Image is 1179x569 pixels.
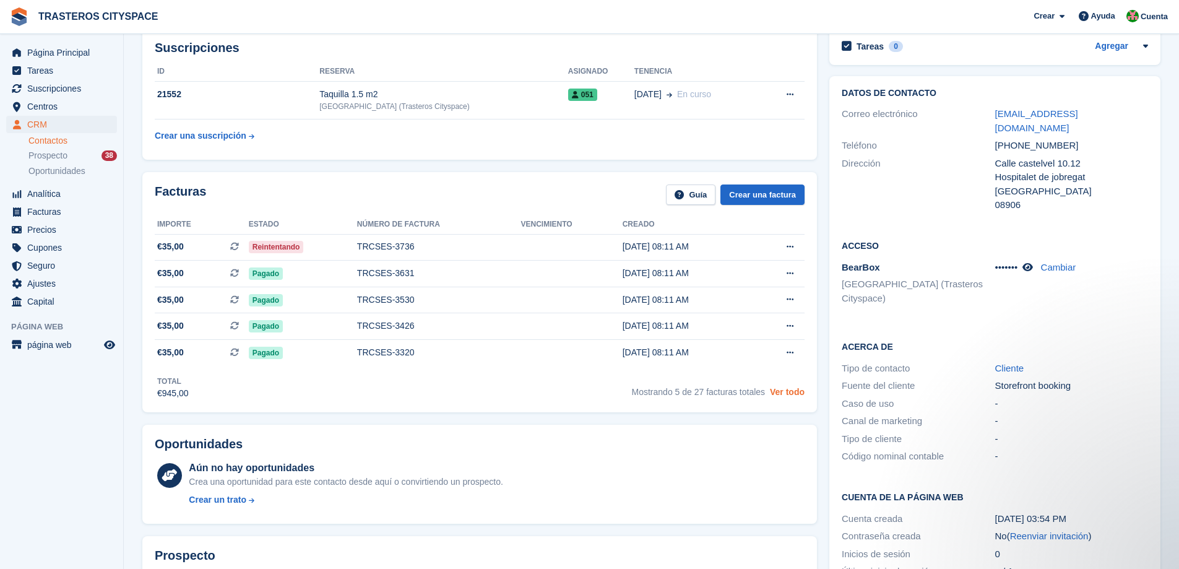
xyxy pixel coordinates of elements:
[27,80,101,97] span: Suscripciones
[677,89,711,99] span: En curso
[155,88,319,101] div: 21552
[357,267,521,280] div: TRCSES-3631
[102,337,117,352] a: Vista previa de la tienda
[6,239,117,256] a: menu
[842,139,995,153] div: Teléfono
[842,277,995,305] li: [GEOGRAPHIC_DATA] (Trasteros Cityspace)
[157,319,184,332] span: €35,00
[995,108,1078,133] a: [EMAIL_ADDRESS][DOMAIN_NAME]
[28,165,85,177] span: Oportunidades
[995,512,1148,526] div: [DATE] 03:54 PM
[889,41,903,52] div: 0
[6,275,117,292] a: menu
[995,262,1018,272] span: •••••••
[842,157,995,212] div: Dirección
[27,293,101,310] span: Capital
[27,239,101,256] span: Cupones
[6,203,117,220] a: menu
[1095,40,1128,54] a: Agregar
[521,215,623,235] th: Vencimiento
[634,62,762,82] th: Tenencia
[155,62,319,82] th: ID
[842,529,995,544] div: Contraseña creada
[249,215,357,235] th: Estado
[6,98,117,115] a: menu
[157,376,189,387] div: Total
[319,62,568,82] th: Reserva
[995,139,1148,153] div: [PHONE_NUMBER]
[27,116,101,133] span: CRM
[842,397,995,411] div: Caso de uso
[1126,10,1139,22] img: CitySpace
[623,215,754,235] th: Creado
[995,397,1148,411] div: -
[27,185,101,202] span: Analítica
[6,80,117,97] a: menu
[357,319,521,332] div: TRCSES-3426
[995,432,1148,446] div: -
[995,198,1148,212] div: 08906
[995,157,1148,171] div: Calle castelvel 10.12
[842,107,995,135] div: Correo electrónico
[155,124,254,147] a: Crear una suscripción
[995,170,1148,185] div: Hospitalet de jobregat
[101,150,117,161] div: 38
[189,493,246,506] div: Crear un trato
[1141,11,1168,23] span: Cuenta
[28,150,67,162] span: Prospecto
[623,346,754,359] div: [DATE] 08:11 AM
[995,185,1148,199] div: [GEOGRAPHIC_DATA]
[189,476,503,489] div: Crea una oportunidad para este contacto desde aquí o convirtiendo un prospecto.
[27,257,101,274] span: Seguro
[27,275,101,292] span: Ajustes
[1010,531,1089,541] a: Reenviar invitación
[28,149,117,162] a: Prospecto 38
[995,450,1148,464] div: -
[189,461,503,476] div: Aún no hay oportunidades
[995,379,1148,393] div: Storefront booking
[623,293,754,306] div: [DATE] 08:11 AM
[357,346,521,359] div: TRCSES-3320
[155,129,246,142] div: Crear una suscripción
[157,346,184,359] span: €35,00
[6,62,117,79] a: menu
[319,101,568,112] div: [GEOGRAPHIC_DATA] (Trasteros Cityspace)
[357,240,521,253] div: TRCSES-3736
[842,340,1148,352] h2: Acerca de
[1034,10,1055,22] span: Crear
[842,414,995,428] div: Canal de marketing
[857,41,884,52] h2: Tareas
[623,267,754,280] div: [DATE] 08:11 AM
[6,293,117,310] a: menu
[27,203,101,220] span: Facturas
[770,387,805,397] a: Ver todo
[249,241,304,253] span: Reintentando
[155,185,206,205] h2: Facturas
[842,490,1148,503] h2: Cuenta de la página web
[623,240,754,253] div: [DATE] 08:11 AM
[155,549,215,563] h2: Prospecto
[720,185,805,205] a: Crear una factura
[27,98,101,115] span: Centros
[1041,262,1076,272] a: Cambiar
[27,221,101,238] span: Precios
[842,89,1148,98] h2: Datos de contacto
[155,437,243,451] h2: Oportunidades
[27,336,101,354] span: página web
[1091,10,1115,22] span: Ayuda
[157,293,184,306] span: €35,00
[27,62,101,79] span: Tareas
[189,493,503,506] a: Crear un trato
[27,44,101,61] span: Página Principal
[357,293,521,306] div: TRCSES-3530
[249,267,283,280] span: Pagado
[6,44,117,61] a: menu
[28,135,117,147] a: Contactos
[155,41,805,55] h2: Suscripciones
[6,185,117,202] a: menu
[1007,531,1092,541] span: ( )
[842,379,995,393] div: Fuente del cliente
[319,88,568,101] div: Taquilla 1.5 m2
[842,362,995,376] div: Tipo de contacto
[995,363,1024,373] a: Cliente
